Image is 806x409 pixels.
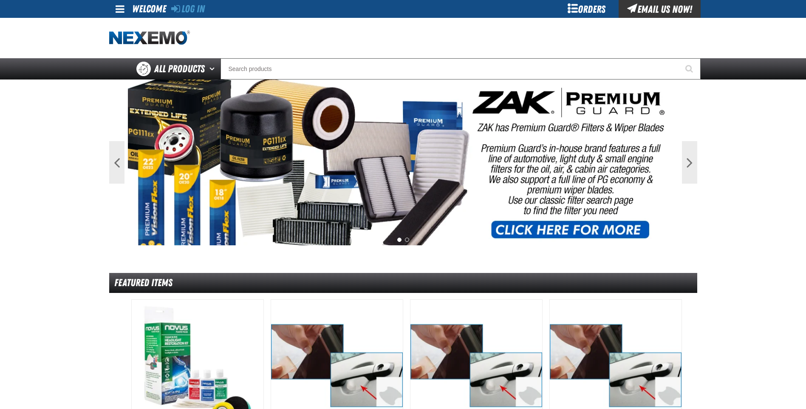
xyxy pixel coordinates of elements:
button: Previous [109,141,124,184]
img: Nexemo logo [109,31,190,45]
button: Start Searching [679,58,701,80]
button: 1 of 2 [397,238,402,242]
img: PG Filters & Wipers [128,80,679,245]
input: Search [221,58,701,80]
button: 2 of 2 [405,238,409,242]
div: Featured Items [109,273,697,293]
span: All Products [154,61,205,77]
a: Log In [171,3,205,15]
button: Next [682,141,697,184]
button: Open All Products pages [206,58,221,80]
